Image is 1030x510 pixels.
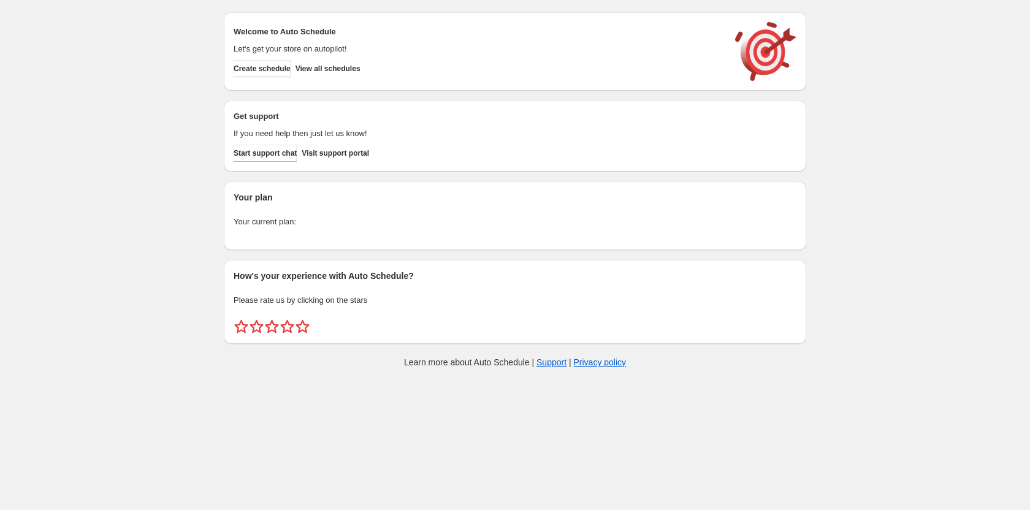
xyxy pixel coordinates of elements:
[404,356,626,368] p: Learn more about Auto Schedule | |
[234,26,723,38] h2: Welcome to Auto Schedule
[234,148,297,158] span: Start support chat
[574,357,627,367] a: Privacy policy
[302,145,369,162] a: Visit support portal
[536,357,566,367] a: Support
[302,148,369,158] span: Visit support portal
[296,60,360,77] button: View all schedules
[296,64,360,74] span: View all schedules
[234,270,796,282] h2: How's your experience with Auto Schedule?
[234,191,796,204] h2: Your plan
[234,110,723,123] h2: Get support
[234,64,291,74] span: Create schedule
[234,43,723,55] p: Let's get your store on autopilot!
[234,128,723,140] p: If you need help then just let us know!
[234,145,297,162] a: Start support chat
[234,294,796,306] p: Please rate us by clicking on the stars
[234,216,796,228] p: Your current plan:
[234,60,291,77] button: Create schedule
